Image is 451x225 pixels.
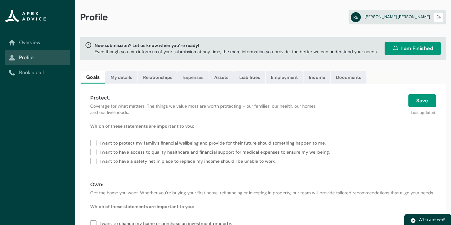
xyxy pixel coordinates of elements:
[331,71,366,84] a: Documents
[138,71,178,84] a: Relationships
[95,42,378,49] span: New submission? Let us know when you’re ready!
[365,14,430,19] span: [PERSON_NAME] [PERSON_NAME]
[385,42,441,55] button: I am Finished
[234,71,265,84] a: Liabilities
[303,71,330,84] a: Income
[90,123,436,129] p: Which of these statements are important to you:
[349,10,446,24] a: RE[PERSON_NAME] [PERSON_NAME]
[90,181,436,188] h4: Own:
[90,203,436,210] p: Which of these statements are important to you:
[410,218,416,223] img: play.svg
[90,103,318,115] p: Coverage for what matters. The things we value most are worth protecting – our families, our heal...
[434,12,444,22] button: Logout
[100,156,278,165] span: I want to have a safety net in place to replace my income should I be unable to work.
[95,49,378,55] p: Even though you can inform us of your submission at any time, the more information you provide, t...
[209,71,234,84] a: Assets
[9,69,66,76] a: Book a call
[100,138,328,147] span: I want to protect my family's financial wellbeing and provide for their future should something h...
[326,107,436,115] p: Last updated:
[418,217,445,222] span: Who are we?
[266,71,303,84] a: Employment
[80,11,108,23] span: Profile
[5,35,70,80] nav: Sub page
[392,45,399,52] img: alarm.svg
[401,45,433,52] span: I am Finished
[90,190,436,196] p: Get the home you want. Whether you’re buying your first home, refinancing or investing in propert...
[90,94,318,102] h4: Protect:
[9,54,66,61] a: Profile
[100,147,332,156] span: I want to have access to quality healthcare and financial support for medical expenses to ensure ...
[5,10,46,23] img: Apex Advice Group
[105,71,137,84] a: My details
[351,12,361,22] abbr: RE
[178,71,209,84] a: Expenses
[408,94,436,107] button: Save
[9,39,66,46] a: Overview
[81,71,105,84] a: Goals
